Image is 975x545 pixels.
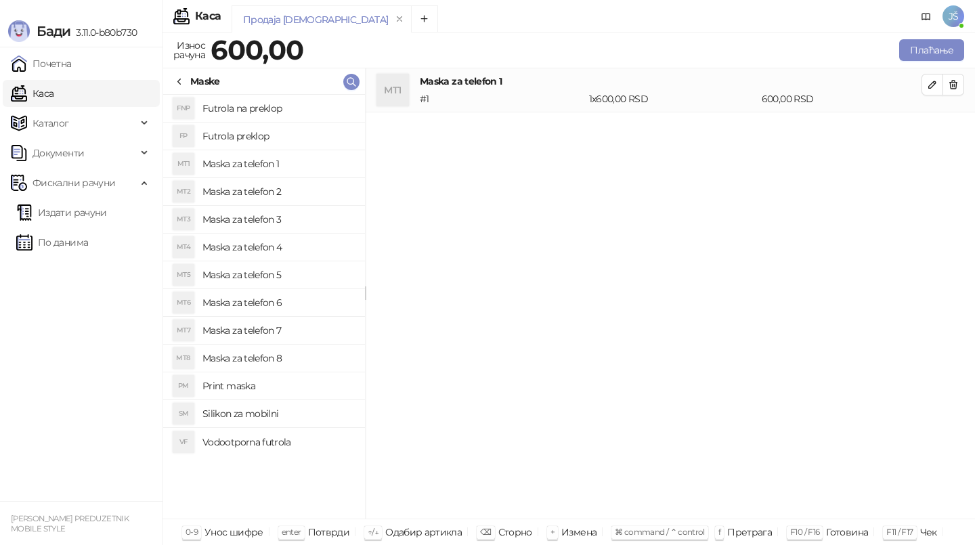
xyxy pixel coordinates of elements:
[211,33,303,66] strong: 600,00
[173,236,194,258] div: MT4
[561,523,597,541] div: Измена
[550,527,555,537] span: +
[202,431,354,453] h4: Vodootporna futrola
[32,139,84,167] span: Документи
[202,292,354,313] h4: Maska za telefon 6
[173,375,194,397] div: PM
[243,12,388,27] div: Продаја [DEMOGRAPHIC_DATA]
[173,181,194,202] div: MT2
[790,527,819,537] span: F10 / F16
[11,50,72,77] a: Почетна
[920,523,937,541] div: Чек
[282,527,301,537] span: enter
[16,199,107,226] a: Издати рачуни
[173,292,194,313] div: MT6
[173,320,194,341] div: MT7
[420,74,922,89] h4: Maska za telefon 1
[498,523,532,541] div: Сторно
[37,23,70,39] span: Бади
[171,37,208,64] div: Износ рачуна
[480,527,491,537] span: ⌫
[391,14,408,25] button: remove
[202,403,354,424] h4: Silikon za mobilni
[173,97,194,119] div: FNP
[202,375,354,397] h4: Print maska
[202,264,354,286] h4: Maska za telefon 5
[202,320,354,341] h4: Maska za telefon 7
[202,209,354,230] h4: Maska za telefon 3
[204,523,263,541] div: Унос шифре
[586,91,759,106] div: 1 x 600,00 RSD
[718,527,720,537] span: f
[417,91,586,106] div: # 1
[163,95,365,519] div: grid
[202,97,354,119] h4: Futrola na preklop
[385,523,462,541] div: Одабир артикла
[376,74,409,106] div: MT1
[16,229,88,256] a: По данима
[173,125,194,147] div: FP
[202,347,354,369] h4: Maska za telefon 8
[8,20,30,42] img: Logo
[826,523,868,541] div: Готовина
[202,153,354,175] h4: Maska za telefon 1
[186,527,198,537] span: 0-9
[899,39,964,61] button: Плаћање
[173,347,194,369] div: MT8
[173,209,194,230] div: MT3
[368,527,378,537] span: ↑/↓
[615,527,705,537] span: ⌘ command / ⌃ control
[195,11,221,22] div: Каса
[886,527,913,537] span: F11 / F17
[32,110,69,137] span: Каталог
[11,80,53,107] a: Каса
[173,153,194,175] div: MT1
[202,125,354,147] h4: Futrola preklop
[173,264,194,286] div: MT5
[202,236,354,258] h4: Maska za telefon 4
[173,403,194,424] div: SM
[70,26,137,39] span: 3.11.0-b80b730
[190,74,220,89] div: Maske
[942,5,964,27] span: JŠ
[32,169,115,196] span: Фискални рачуни
[173,431,194,453] div: VF
[11,514,129,533] small: [PERSON_NAME] PREDUZETNIK MOBILE STYLE
[308,523,350,541] div: Потврди
[411,5,438,32] button: Add tab
[759,91,924,106] div: 600,00 RSD
[727,523,772,541] div: Претрага
[915,5,937,27] a: Документација
[202,181,354,202] h4: Maska za telefon 2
